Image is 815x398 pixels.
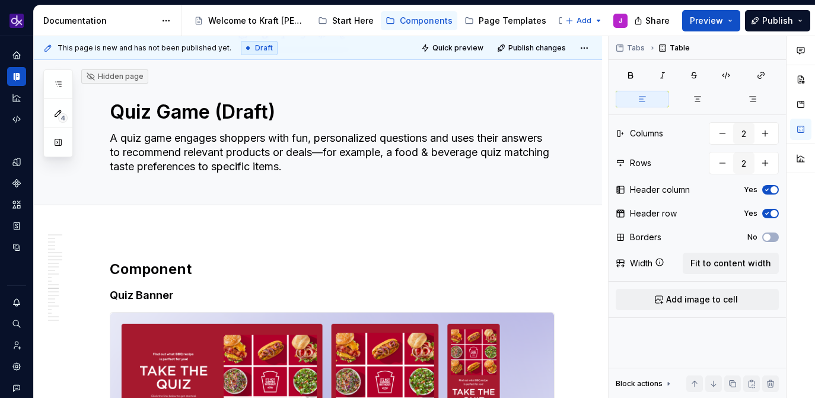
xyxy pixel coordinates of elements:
h4: Quiz Banner [110,288,555,303]
a: Settings [7,357,26,376]
span: Draft [255,43,273,53]
div: Hidden page [86,72,144,81]
button: Share [628,10,677,31]
span: Fit to content width [690,257,771,269]
a: Examples [553,11,616,30]
span: Quick preview [432,43,483,53]
img: 0784b2da-6f85-42e6-8793-4468946223dc.png [9,14,24,28]
a: Analytics [7,88,26,107]
label: No [747,233,757,242]
div: Start Here [332,15,374,27]
div: Block actions [616,379,663,389]
a: Data sources [7,238,26,257]
button: Fit to content width [683,253,779,274]
label: Yes [744,209,757,218]
button: Add image to cell [616,289,779,310]
a: Page Templates [460,11,551,30]
a: Components [7,174,26,193]
span: Publish [762,15,793,27]
div: Components [400,15,453,27]
a: Documentation [7,67,26,86]
a: Components [381,11,457,30]
a: Storybook stories [7,216,26,235]
a: Invite team [7,336,26,355]
button: Search ⌘K [7,314,26,333]
a: Design tokens [7,152,26,171]
button: Tabs [612,40,650,56]
span: This page is new and has not been published yet. [58,43,231,53]
span: 4 [58,113,68,123]
button: Preview [682,10,740,31]
button: Notifications [7,293,26,312]
button: Publish [745,10,810,31]
button: Contact support [7,378,26,397]
button: Quick preview [418,40,489,56]
a: Assets [7,195,26,214]
button: Publish changes [494,40,571,56]
h2: Component [110,260,555,279]
div: Header row [630,208,677,219]
span: Add [577,16,591,26]
div: Page Templates [479,15,546,27]
div: Rows [630,157,651,169]
div: Header column [630,184,690,196]
span: Share [645,15,670,27]
div: Welcome to Kraft [PERSON_NAME] [208,15,306,27]
div: Documentation [43,15,155,27]
span: Add image to cell [666,294,738,305]
div: Width [630,257,652,269]
button: Add [562,12,606,29]
div: Columns [630,128,663,139]
div: Block actions [616,375,673,392]
label: Yes [744,185,757,195]
span: Publish changes [508,43,566,53]
a: Home [7,46,26,65]
textarea: A quiz game engages shoppers with fun, personalized questions and uses their answers to recommend... [107,129,552,176]
a: Start Here [313,11,378,30]
span: Preview [690,15,723,27]
a: Welcome to Kraft [PERSON_NAME] [189,11,311,30]
div: Page tree [189,9,559,33]
span: Tabs [627,43,645,53]
a: Code automation [7,110,26,129]
div: J [619,16,622,26]
div: Borders [630,231,661,243]
textarea: Quiz Game (Draft) [107,98,552,126]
